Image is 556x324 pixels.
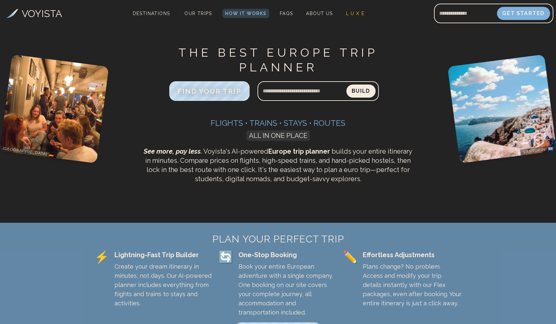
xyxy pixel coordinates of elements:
span: FIND YOUR TRIP [177,87,241,95]
a: FAQs [277,9,296,18]
p: Voyista's AI-powered builds your entire itinerary in minutes. Compare prices on flights, high-spe... [142,147,415,183]
span: FAQs [280,11,293,16]
span: About Us [306,11,333,16]
p: Plans change? No problem. Access and modify your trip details instantly with our Flex packages, e... [363,262,462,308]
p: Book your entire European adventure with a single company. One booking on our site covers your co... [238,262,338,317]
span: L U X E [346,11,365,16]
img: Voyista Logo [6,9,18,18]
span: ALL IN ONE PLACE [246,130,310,141]
a: VOYISTA [6,6,62,21]
span: 🔄 [218,250,233,263]
a: Our Trips [182,9,215,18]
button: FIND YOUR TRIP [169,81,249,101]
h2: PLAN YOUR PERFECT TRIP [94,233,462,245]
input: Search query [257,83,346,99]
button: Build [346,85,376,98]
span: See more, pay less. [144,147,202,155]
span: ✏️ [343,250,358,263]
div: One-Stop Booking [238,250,338,259]
span: Destinations [130,8,173,28]
a: About Us [303,9,335,18]
strong: Europe trip planner [268,147,330,155]
div: Effortless Adjustments [363,250,462,259]
span: Our Trips [184,11,212,16]
h1: THE BEST EUROPE TRIP PLANNER [142,45,415,75]
a: How It Works [222,9,269,18]
a: FIND YOUR TRIP [169,89,249,95]
button: Get Started [497,7,550,20]
input: Email address [434,6,497,21]
h3: Flights • Trains • Stays • Routes [142,118,415,128]
span: ⚡ [94,250,109,263]
p: Create your dream itinerary in minutes, not days. Our AI-powered planner includes everything from... [114,262,214,308]
a: L U X E [343,9,367,18]
h3: VOYISTA [22,6,62,21]
div: Lightning-Fast Trip Builder [114,250,214,259]
span: How It Works [225,11,267,16]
